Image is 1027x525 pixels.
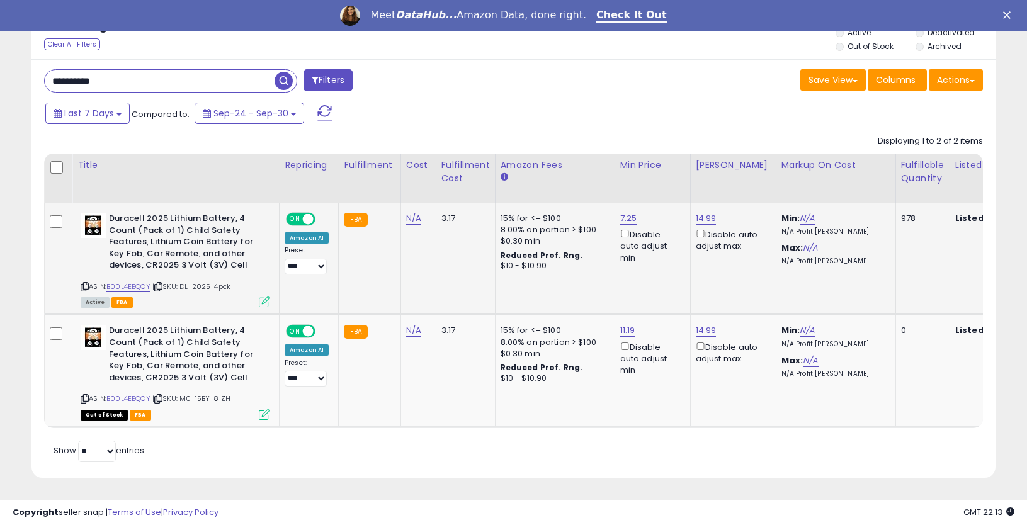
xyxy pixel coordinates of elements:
div: Preset: [285,246,329,274]
div: 8.00% on portion > $100 [501,337,605,348]
small: Amazon Fees. [501,172,508,183]
img: Profile image for Georgie [340,6,360,26]
b: Max: [781,242,803,254]
b: Min: [781,324,800,336]
i: DataHub... [395,9,457,21]
span: ON [287,326,303,337]
a: 7.25 [620,212,637,225]
div: Min Price [620,159,685,172]
a: N/A [406,212,421,225]
div: Markup on Cost [781,159,890,172]
button: Actions [929,69,983,91]
div: Displaying 1 to 2 of 2 items [878,135,983,147]
div: Disable auto adjust min [620,227,681,264]
div: Fulfillment Cost [441,159,490,185]
p: N/A Profit [PERSON_NAME] [781,340,886,349]
div: 15% for <= $100 [501,213,605,224]
div: $10 - $10.90 [501,261,605,271]
div: Preset: [285,359,329,387]
button: Last 7 Days [45,103,130,124]
div: 3.17 [441,325,485,336]
div: Disable auto adjust min [620,340,681,376]
span: Columns [876,74,916,86]
b: Reduced Prof. Rng. [501,362,583,373]
b: Listed Price: [955,212,1013,224]
div: 3.17 [441,213,485,224]
span: All listings that are currently out of stock and unavailable for purchase on Amazon [81,410,128,421]
div: Clear All Filters [44,38,100,50]
span: Sep-24 - Sep-30 [213,107,288,120]
div: ASIN: [81,213,270,306]
div: seller snap | | [13,507,218,519]
img: 41-jInRdb9L._SL40_.jpg [81,213,106,238]
div: Fulfillment [344,159,395,172]
b: Listed Price: [955,324,1013,336]
div: Amazon AI [285,344,329,356]
span: | SKU: DL-2025-4pck [152,281,230,291]
a: N/A [800,324,815,337]
a: N/A [406,324,421,337]
div: 15% for <= $100 [501,325,605,336]
div: Disable auto adjust max [696,227,766,252]
button: Save View [800,69,866,91]
span: OFF [314,326,334,337]
span: FBA [111,297,133,308]
label: Out of Stock [848,41,894,52]
div: 0 [901,325,940,336]
span: OFF [314,214,334,225]
b: Min: [781,212,800,224]
b: Reduced Prof. Rng. [501,250,583,261]
a: N/A [803,242,818,254]
label: Active [848,27,871,38]
a: N/A [800,212,815,225]
a: 11.19 [620,324,635,337]
span: | SKU: M0-15BY-8IZH [152,393,230,404]
a: Privacy Policy [163,506,218,518]
small: FBA [344,325,367,339]
div: $0.30 min [501,235,605,247]
div: $0.30 min [501,348,605,359]
p: N/A Profit [PERSON_NAME] [781,227,886,236]
div: ASIN: [81,325,270,418]
a: Terms of Use [108,506,161,518]
div: 8.00% on portion > $100 [501,224,605,235]
div: Amazon AI [285,232,329,244]
strong: Copyright [13,506,59,518]
a: B00L4EEQCY [106,281,150,292]
a: 14.99 [696,324,717,337]
button: Sep-24 - Sep-30 [195,103,304,124]
button: Filters [304,69,353,91]
span: Show: entries [54,444,144,456]
span: Last 7 Days [64,107,114,120]
div: Meet Amazon Data, done right. [370,9,586,21]
span: FBA [130,410,151,421]
b: Max: [781,354,803,366]
div: $10 - $10.90 [501,373,605,384]
small: FBA [344,213,367,227]
div: Repricing [285,159,333,172]
a: B00L4EEQCY [106,393,150,404]
p: N/A Profit [PERSON_NAME] [781,370,886,378]
button: Columns [868,69,927,91]
b: Duracell 2025 Lithium Battery, 4 Count (Pack of 1) Child Safety Features, Lithium Coin Battery fo... [109,325,262,387]
a: N/A [803,354,818,367]
div: Cost [406,159,431,172]
span: All listings currently available for purchase on Amazon [81,297,110,308]
p: N/A Profit [PERSON_NAME] [781,257,886,266]
b: Duracell 2025 Lithium Battery, 4 Count (Pack of 1) Child Safety Features, Lithium Coin Battery fo... [109,213,262,274]
div: Amazon Fees [501,159,610,172]
div: Title [77,159,274,172]
a: 14.99 [696,212,717,225]
span: ON [287,214,303,225]
img: 41-jInRdb9L._SL40_.jpg [81,325,106,350]
a: Check It Out [596,9,667,23]
div: [PERSON_NAME] [696,159,771,172]
th: The percentage added to the cost of goods (COGS) that forms the calculator for Min & Max prices. [776,154,895,203]
label: Archived [928,41,962,52]
div: Close [1003,11,1016,19]
div: 978 [901,213,940,224]
span: 2025-10-10 22:13 GMT [963,506,1014,518]
div: Fulfillable Quantity [901,159,945,185]
label: Deactivated [928,27,975,38]
div: Disable auto adjust max [696,340,766,364]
